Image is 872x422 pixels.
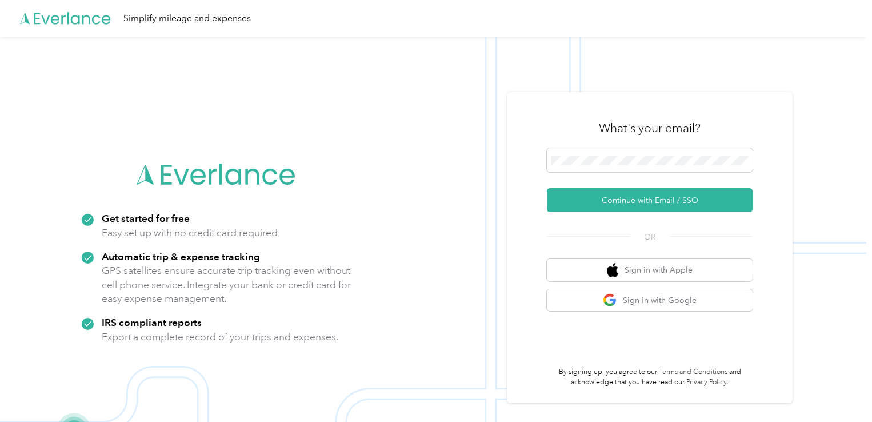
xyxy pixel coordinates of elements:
button: google logoSign in with Google [547,289,753,312]
strong: IRS compliant reports [102,316,202,328]
div: Simplify mileage and expenses [123,11,251,26]
h3: What's your email? [599,120,701,136]
button: Continue with Email / SSO [547,188,753,212]
img: google logo [603,293,617,308]
p: By signing up, you agree to our and acknowledge that you have read our . [547,367,753,387]
p: Export a complete record of your trips and expenses. [102,330,338,344]
p: GPS satellites ensure accurate trip tracking even without cell phone service. Integrate your bank... [102,264,351,306]
a: Privacy Policy [686,378,727,387]
strong: Automatic trip & expense tracking [102,250,260,262]
button: apple logoSign in with Apple [547,259,753,281]
img: apple logo [607,263,618,277]
strong: Get started for free [102,212,190,224]
a: Terms and Conditions [659,368,727,376]
span: OR [630,231,670,243]
p: Easy set up with no credit card required [102,226,278,240]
